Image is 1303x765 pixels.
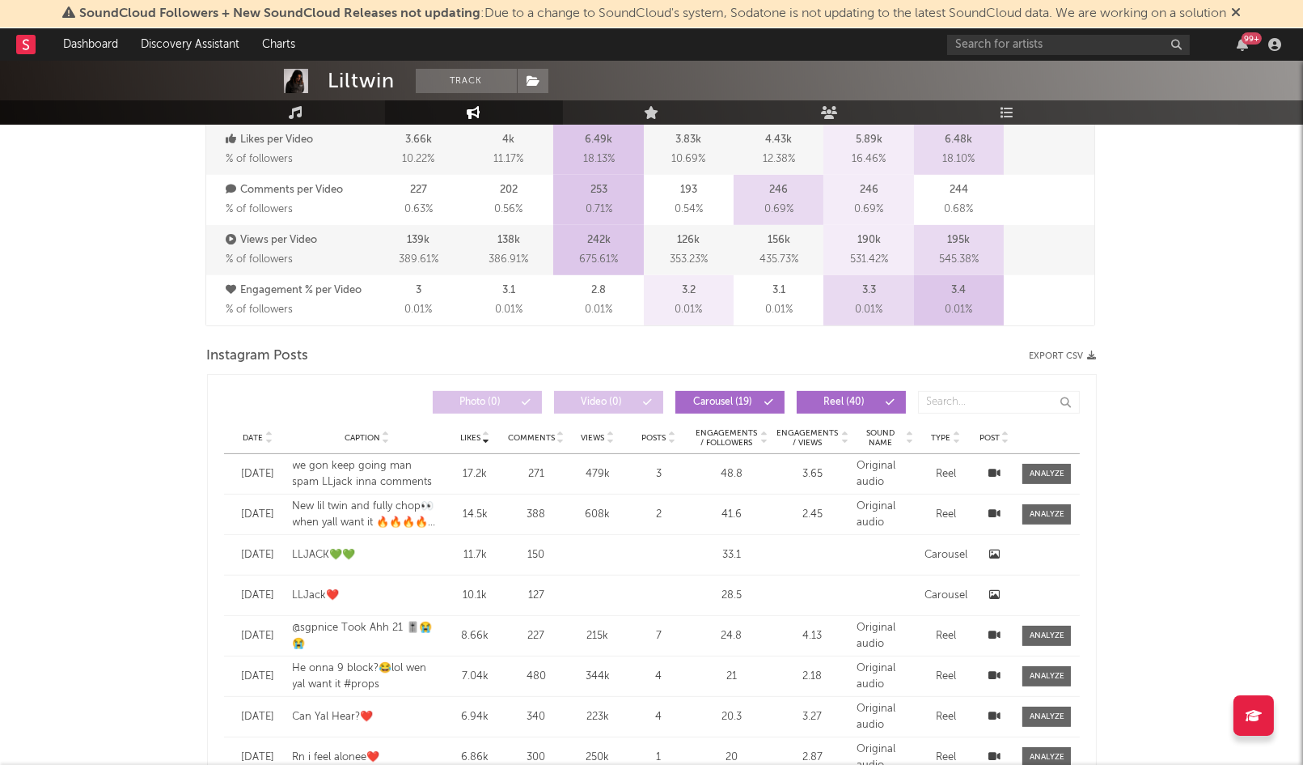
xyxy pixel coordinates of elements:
div: 223k [573,709,623,725]
span: Engagements / Followers [695,428,758,448]
div: 2.18 [776,669,848,685]
div: 2 [630,507,687,523]
p: Views per Video [226,231,370,250]
span: Engagements / Views [776,428,839,448]
span: % of followers [226,154,294,164]
p: 246 [860,181,878,200]
div: Carousel [921,588,970,604]
div: 3.65 [776,466,848,482]
div: 388 [508,507,565,523]
div: 340 [508,709,565,725]
span: 0.01 % [675,300,702,320]
p: 156k [768,231,790,250]
div: 227 [508,628,565,644]
span: 675.61 % [579,250,618,270]
span: Video ( 0 ) [565,397,639,407]
div: Original audio [857,620,913,652]
p: 246 [769,181,788,200]
button: Export CSV [1030,351,1097,361]
p: 126k [677,231,700,250]
span: 16.46 % [852,150,886,169]
input: Search... [918,391,1080,414]
span: Photo ( 0 ) [443,397,518,407]
div: New lil twin and fully chop👀when yall want it 🔥🔥🔥🔥🔥#explorepage [293,499,442,530]
div: 41.6 [695,507,768,523]
p: 190k [857,231,881,250]
div: 20.3 [695,709,768,725]
p: 3.1 [772,281,785,300]
div: 6.94k [450,709,500,725]
div: [DATE] [232,507,285,523]
div: 7 [630,628,687,644]
p: 202 [500,181,518,200]
div: Reel [921,507,970,523]
span: 0.71 % [586,200,612,219]
div: Reel [921,669,970,685]
span: Caption [345,433,380,443]
div: Can Yal Hear?❤️ [293,709,442,725]
div: 10.1k [450,588,500,604]
div: [DATE] [232,669,285,685]
div: [DATE] [232,466,285,482]
div: 99 + [1242,32,1262,45]
button: Track [416,69,517,93]
div: Liltwin [328,69,396,93]
div: 28.5 [695,588,768,604]
a: Discovery Assistant [129,28,251,61]
p: 3.83k [675,130,701,150]
p: 3.2 [682,281,696,300]
span: 18.13 % [583,150,615,169]
button: Photo(0) [433,391,542,414]
span: 386.91 % [489,250,528,270]
div: Reel [921,709,970,725]
div: He onna 9 block?😂lol wen yal want it #props [293,661,442,692]
span: 353.23 % [670,250,708,270]
div: 4 [630,669,687,685]
span: 0.69 % [854,200,883,219]
div: 3.27 [776,709,848,725]
div: Original audio [857,499,913,530]
div: 344k [573,669,623,685]
div: Original audio [857,661,913,692]
p: 2.8 [591,281,606,300]
div: Original audio [857,701,913,733]
div: 7.04k [450,669,500,685]
span: % of followers [226,204,294,215]
div: we gon keep going man spam LLjack inna comments [293,458,442,490]
div: 21 [695,669,768,685]
span: 0.01 % [404,300,432,320]
div: 8.66k [450,628,500,644]
div: Carousel [921,547,970,563]
button: 99+ [1237,38,1248,51]
span: 18.10 % [942,150,975,169]
p: 3.66k [405,130,432,150]
div: 4 [630,709,687,725]
div: 48.8 [695,466,768,482]
p: 138k [497,231,520,250]
div: LLJack❤️ [293,588,442,604]
p: 193 [680,181,697,200]
p: Likes per Video [226,130,370,150]
p: 3 [416,281,421,300]
div: 480 [508,669,565,685]
span: Type [931,433,950,443]
span: Posts [641,433,666,443]
span: SoundCloud Followers + New SoundCloud Releases not updating [79,7,480,20]
a: Dashboard [52,28,129,61]
span: : Due to a change to SoundCloud's system, Sodatone is not updating to the latest SoundCloud data.... [79,7,1226,20]
p: 139k [407,231,429,250]
div: 608k [573,507,623,523]
p: 3.3 [862,281,876,300]
span: 531.42 % [850,250,888,270]
div: Reel [921,466,970,482]
div: Original audio [857,458,913,490]
span: % of followers [226,304,294,315]
span: Comments [508,433,555,443]
p: 195k [947,231,970,250]
p: 4.43k [765,130,792,150]
div: 215k [573,628,623,644]
span: 0.68 % [944,200,973,219]
span: Sound Name [857,428,903,448]
span: 0.56 % [494,200,522,219]
span: Views [581,433,604,443]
